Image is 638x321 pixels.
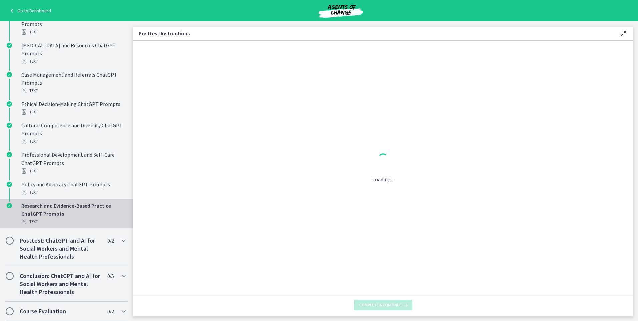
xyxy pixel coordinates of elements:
div: Policy and Advocacy ChatGPT Prompts [21,180,125,196]
img: Agents of Change [301,3,381,19]
span: 0 / 2 [107,237,114,245]
i: Completed [7,152,12,157]
i: Completed [7,101,12,107]
div: Cultural Competence and Diversity ChatGPT Prompts [21,121,125,145]
i: Completed [7,43,12,48]
h2: Conclusion: ChatGPT and AI for Social Workers and Mental Health Professionals [20,272,101,296]
p: Loading... [372,175,394,183]
div: Research and Evidence-Based Practice ChatGPT Prompts [21,202,125,226]
button: Complete & continue [354,300,412,310]
div: Therapeutic Interventions ChatGPT Prompts [21,12,125,36]
div: Text [21,108,125,116]
i: Completed [7,182,12,187]
div: Text [21,57,125,65]
div: Text [21,218,125,226]
div: [MEDICAL_DATA] and Resources ChatGPT Prompts [21,41,125,65]
div: Text [21,28,125,36]
h2: Posttest: ChatGPT and AI for Social Workers and Mental Health Professionals [20,237,101,261]
i: Completed [7,123,12,128]
i: Completed [7,203,12,208]
a: Go to Dashboard [8,7,51,15]
div: Text [21,188,125,196]
span: 0 / 2 [107,307,114,315]
div: 1 [372,152,394,167]
span: Complete & continue [359,302,402,308]
div: Professional Development and Self-Care ChatGPT Prompts [21,151,125,175]
div: Case Management and Referrals ChatGPT Prompts [21,71,125,95]
h3: Posttest Instructions [139,29,609,37]
div: Text [21,137,125,145]
span: 0 / 5 [107,272,114,280]
div: Text [21,167,125,175]
h2: Course Evaluation [20,307,101,315]
i: Completed [7,72,12,77]
div: Ethical Decision-Making ChatGPT Prompts [21,100,125,116]
div: Text [21,87,125,95]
